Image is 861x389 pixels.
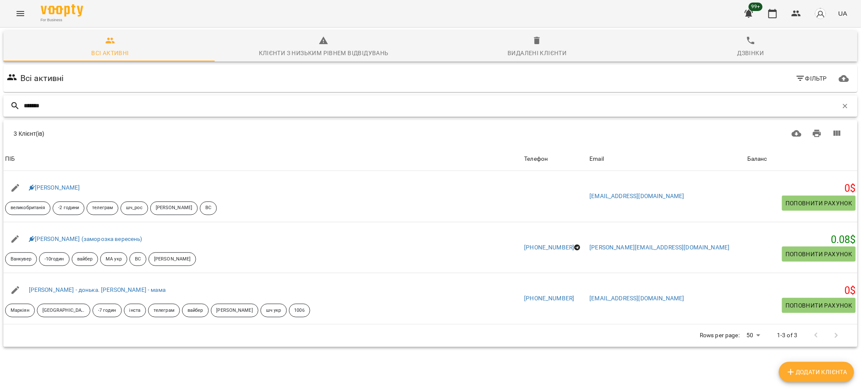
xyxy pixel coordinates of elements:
[216,307,253,314] p: [PERSON_NAME]
[58,204,79,212] p: -2 години
[827,123,847,144] button: Вигляд колонок
[45,256,64,263] p: -10годин
[42,307,85,314] p: [GEOGRAPHIC_DATA]
[747,154,856,164] span: Баланс
[39,252,70,266] div: -10годин
[182,304,209,317] div: вайбер
[5,252,37,266] div: Ванкувер
[41,17,83,23] span: For Business
[786,367,847,377] span: Додати клієнта
[815,8,827,20] img: avatar_s.png
[524,154,586,164] span: Телефон
[743,329,763,341] div: 50
[787,123,807,144] button: Завантажити CSV
[124,304,146,317] div: інста
[154,256,191,263] p: [PERSON_NAME]
[100,252,127,266] div: МА укр
[126,204,143,212] p: шч_рос
[807,123,827,144] button: Друк
[747,154,767,164] div: Баланс
[3,120,858,147] div: Table Toolbar
[590,295,684,302] a: [EMAIL_ADDRESS][DOMAIN_NAME]
[53,201,84,215] div: -2 години
[14,129,415,138] div: 3 Клієнт(ів)
[5,201,50,215] div: великобританія
[590,154,604,164] div: Sort
[590,193,684,199] a: [EMAIL_ADDRESS][DOMAIN_NAME]
[98,307,116,314] p: -7 годин
[294,307,305,314] p: 1006
[10,3,31,24] button: Menu
[11,307,29,314] p: Маркіян
[524,154,548,164] div: Телефон
[259,48,389,58] div: Клієнти з низьким рівнем відвідувань
[87,201,118,215] div: телеграм
[590,154,744,164] span: Email
[156,204,192,212] p: [PERSON_NAME]
[93,304,122,317] div: -7 годин
[37,304,90,317] div: [GEOGRAPHIC_DATA]
[524,154,548,164] div: Sort
[150,201,198,215] div: [PERSON_NAME]
[785,300,853,311] span: Поповнити рахунок
[835,6,851,21] button: UA
[29,235,143,242] a: [PERSON_NAME] (заморозка вересень)
[796,73,827,84] span: Фільтр
[747,233,856,246] h5: 0.08 $
[154,307,174,314] p: телеграм
[11,204,45,212] p: великобританія
[747,154,767,164] div: Sort
[792,71,831,86] button: Фільтр
[29,184,80,191] a: [PERSON_NAME]
[72,252,98,266] div: вайбер
[129,252,146,266] div: ВС
[5,154,15,164] div: ПІБ
[747,284,856,297] h5: 0 $
[205,204,211,212] p: ВС
[749,3,763,11] span: 99+
[211,304,258,317] div: [PERSON_NAME]
[77,256,93,263] p: вайбер
[782,196,856,211] button: Поповнити рахунок
[266,307,281,314] p: шч укр
[785,249,853,259] span: Поповнити рахунок
[149,252,196,266] div: [PERSON_NAME]
[188,307,203,314] p: вайбер
[121,201,148,215] div: шч_рос
[5,154,521,164] span: ПІБ
[524,295,575,302] a: [PHONE_NUMBER]
[106,256,122,263] p: МА укр
[785,198,853,208] span: Поповнити рахунок
[5,304,35,317] div: Маркіян
[590,154,604,164] div: Email
[11,256,31,263] p: Ванкувер
[5,154,15,164] div: Sort
[782,298,856,313] button: Поповнити рахунок
[700,331,740,340] p: Rows per page:
[261,304,287,317] div: шч укр
[29,286,165,293] a: [PERSON_NAME] - донька. [PERSON_NAME] - мама
[524,244,575,251] a: [PHONE_NUMBER]
[148,304,180,317] div: телеграм
[129,307,141,314] p: інста
[289,304,310,317] div: 1006
[20,72,64,85] h6: Всі активні
[777,331,798,340] p: 1-3 of 3
[41,4,83,17] img: Voopty Logo
[590,244,730,251] a: [PERSON_NAME][EMAIL_ADDRESS][DOMAIN_NAME]
[91,48,129,58] div: Всі активні
[135,256,141,263] p: ВС
[200,201,217,215] div: ВС
[779,362,854,382] button: Додати клієнта
[738,48,764,58] div: Дзвінки
[839,9,847,18] span: UA
[92,204,113,212] p: телеграм
[508,48,567,58] div: Видалені клієнти
[782,246,856,262] button: Поповнити рахунок
[747,182,856,195] h5: 0 $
